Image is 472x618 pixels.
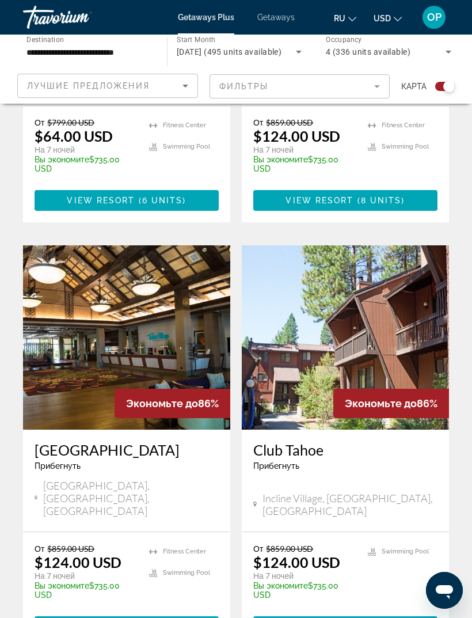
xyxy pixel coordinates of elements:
[253,571,356,581] p: На 7 ночей
[126,397,198,410] span: Экономьте до
[333,389,449,418] div: 86%
[253,117,263,127] span: От
[35,553,121,571] p: $124.00 USD
[262,492,437,517] span: Incline Village, [GEOGRAPHIC_DATA], [GEOGRAPHIC_DATA]
[253,441,437,458] a: Club Tahoe
[135,196,186,205] span: ( )
[253,127,340,145] p: $124.00 USD
[253,190,437,211] button: View Resort(8 units)
[27,81,150,90] span: Лучшие предложения
[142,196,183,205] span: 6 units
[253,581,356,600] p: $735.00 USD
[253,553,340,571] p: $124.00 USD
[286,196,353,205] span: View Resort
[27,79,188,93] mat-select: Sort by
[35,461,81,471] span: Прибегнуть
[374,10,402,26] button: Change currency
[67,196,135,205] span: View Resort
[334,14,345,23] span: ru
[382,122,425,129] span: Fitness Center
[266,544,313,553] span: $859.00 USD
[163,548,206,555] span: Fitness Center
[361,196,402,205] span: 8 units
[23,245,230,430] img: C610O01X.jpg
[47,544,94,553] span: $859.00 USD
[35,581,138,600] p: $735.00 USD
[35,441,219,458] a: [GEOGRAPHIC_DATA]
[35,190,219,211] button: View Resort(6 units)
[163,143,210,150] span: Swimming Pool
[419,5,449,29] button: User Menu
[35,127,113,145] p: $64.00 USD
[426,572,463,609] iframe: Кнопка запуска окна обмена сообщениями
[177,36,215,44] span: Start Month
[382,548,429,555] span: Swimming Pool
[242,245,449,430] img: 0193E01L.jpg
[253,155,356,173] p: $735.00 USD
[35,117,44,127] span: От
[257,13,295,22] a: Getaways
[345,397,417,410] span: Экономьте до
[178,13,234,22] a: Getaways Plus
[26,35,64,43] span: Destination
[253,461,299,471] span: Прибегнуть
[253,145,356,155] p: На 7 ночей
[35,145,138,155] p: На 7 ночей
[334,10,356,26] button: Change language
[35,581,89,590] span: Вы экономите
[177,47,281,56] span: [DATE] (495 units available)
[266,117,313,127] span: $859.00 USD
[382,143,429,150] span: Swimming Pool
[253,155,308,164] span: Вы экономите
[253,544,263,553] span: От
[210,74,390,99] button: Filter
[427,12,441,23] span: OP
[326,36,362,44] span: Occupancy
[354,196,405,205] span: ( )
[35,155,89,164] span: Вы экономите
[35,155,138,173] p: $735.00 USD
[326,47,410,56] span: 4 (336 units available)
[23,2,138,32] a: Travorium
[163,569,210,577] span: Swimming Pool
[43,479,219,517] span: [GEOGRAPHIC_DATA], [GEOGRAPHIC_DATA], [GEOGRAPHIC_DATA]
[163,122,206,129] span: Fitness Center
[47,117,94,127] span: $799.00 USD
[35,571,138,581] p: На 7 ночей
[35,544,44,553] span: От
[115,389,230,418] div: 86%
[253,581,308,590] span: Вы экономите
[374,14,391,23] span: USD
[401,78,427,94] span: карта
